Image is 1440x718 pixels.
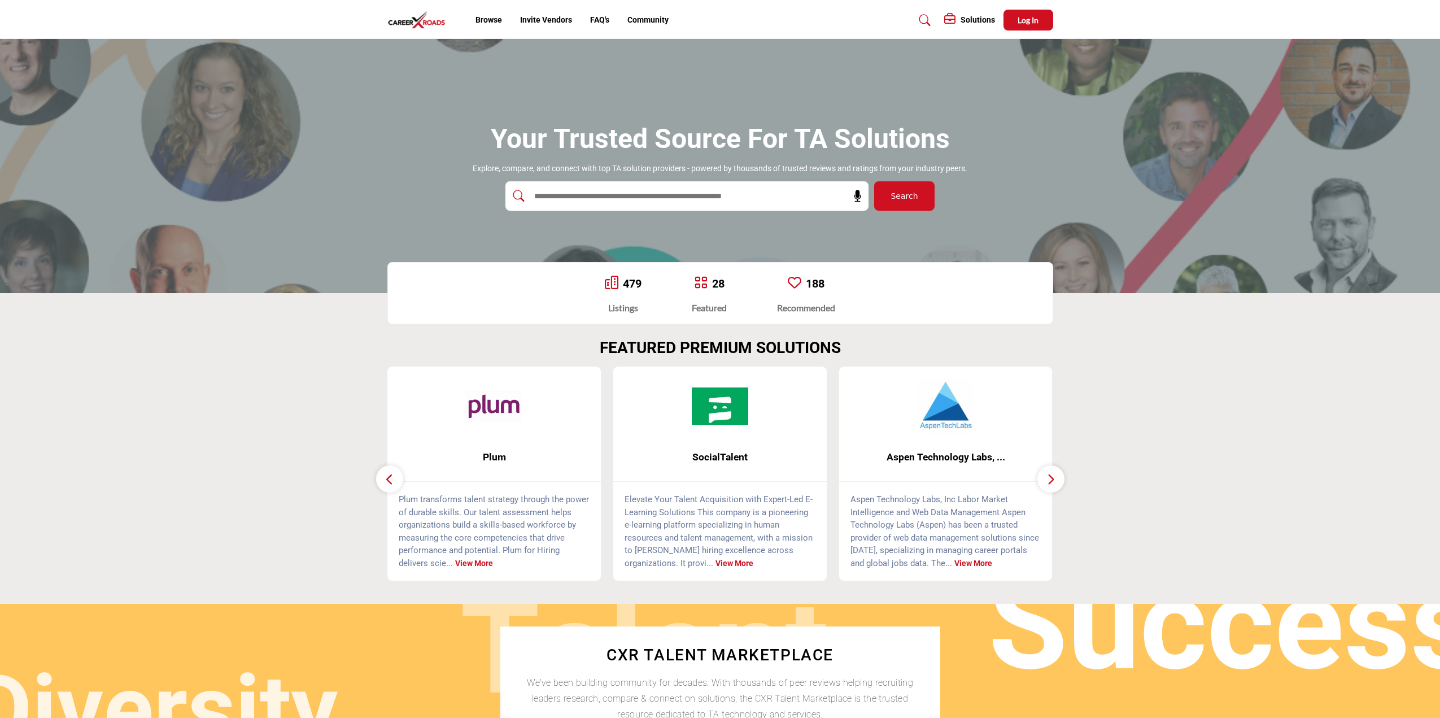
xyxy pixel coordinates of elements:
b: SocialTalent [630,442,810,472]
img: Aspen Technology Labs, Inc. [918,378,974,434]
a: 479 [623,277,642,290]
button: Log In [1003,10,1053,31]
span: Log In [1018,15,1038,25]
a: View More [954,559,992,568]
a: Browse [475,15,502,24]
a: Community [627,15,669,24]
a: Invite Vendors [520,15,572,24]
img: SocialTalent [692,378,748,434]
div: Solutions [944,14,995,27]
p: Aspen Technology Labs, Inc Labor Market Intelligence and Web Data Management Aspen Technology Lab... [850,493,1041,569]
div: Featured [692,301,727,315]
h2: FEATURED PREMIUM SOLUTIONS [600,338,841,358]
h2: CXR TALENT MARKETPLACE [526,643,915,667]
span: ... [446,558,453,568]
a: SocialTalent [613,442,827,472]
span: ... [945,558,952,568]
div: Listings [605,301,642,315]
span: Search [891,190,918,202]
a: 188 [806,277,824,290]
a: View More [455,559,493,568]
button: Search [874,181,935,211]
a: 28 [712,277,725,290]
b: Plum [404,442,584,472]
p: Plum transforms talent strategy through the power of durable skills. Our talent assessment helps ... [399,493,590,569]
span: Plum [404,450,584,464]
a: Search [908,11,938,29]
a: Go to Recommended [788,276,801,291]
span: Aspen Technology Labs, ... [856,450,1036,464]
div: Recommended [777,301,835,315]
span: SocialTalent [630,450,810,464]
a: View More [715,559,753,568]
a: Go to Featured [694,276,708,291]
b: Aspen Technology Labs, Inc. [856,442,1036,472]
a: Aspen Technology Labs, ... [839,442,1053,472]
span: ... [706,558,713,568]
h5: Solutions [961,15,995,25]
img: Plum [466,378,522,434]
p: Explore, compare, and connect with top TA solution providers - powered by thousands of trusted re... [473,163,967,175]
a: FAQ's [590,15,609,24]
p: Elevate Your Talent Acquisition with Expert-Led E-Learning Solutions This company is a pioneering... [625,493,815,569]
h1: Your Trusted Source for TA Solutions [491,121,950,156]
img: Site Logo [387,11,452,29]
a: Plum [387,442,601,472]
